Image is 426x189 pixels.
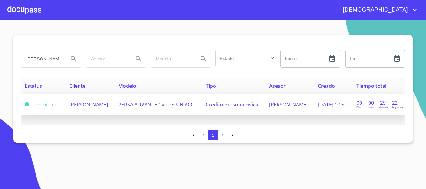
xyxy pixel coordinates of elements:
input: search [21,50,64,67]
span: Tipo [206,83,216,89]
span: [PERSON_NAME] [69,101,108,108]
span: [DATE] 10:51 [318,101,347,108]
p: Minutos [379,106,388,109]
input: search [86,50,128,67]
span: VERSA ADVANCE CVT 25 SIN ACC [118,101,194,108]
span: [DEMOGRAPHIC_DATA] [338,5,411,15]
input: search [151,50,193,67]
span: Cliente [69,83,85,89]
span: Terminado [25,102,29,106]
span: Asesor [269,83,286,89]
p: Dias [356,106,361,109]
span: [PERSON_NAME] [269,101,308,108]
p: Segundos [392,106,403,109]
button: account of current user [338,5,419,15]
span: 1 [212,133,214,138]
span: Creado [318,83,335,89]
div: ​ [215,50,275,67]
span: Tiempo total [356,83,386,89]
p: 00 : 00 : 29 : 22 [356,99,399,106]
button: Search [196,51,211,66]
p: Horas [368,106,375,109]
button: Search [66,51,81,66]
span: Estatus [25,83,42,89]
button: Search [131,51,146,66]
span: Terminado [34,101,60,108]
span: Modelo [118,83,136,89]
span: Crédito Persona Física [206,101,258,108]
button: 1 [208,130,218,140]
